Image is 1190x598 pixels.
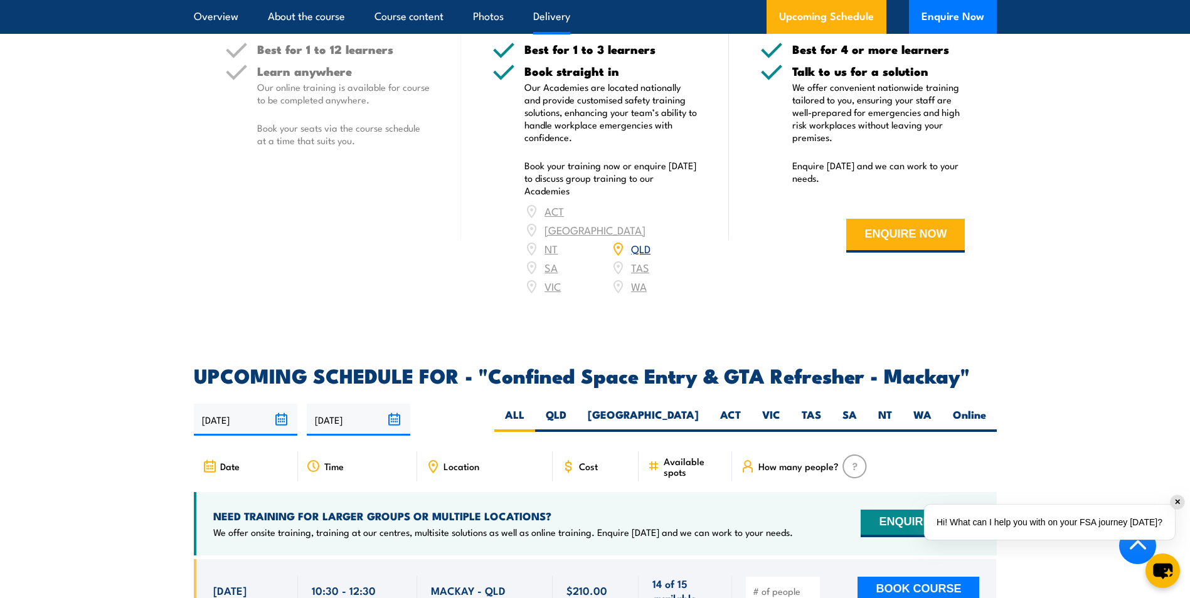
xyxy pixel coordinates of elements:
[924,505,1175,540] div: Hi! What can I help you with on your FSA journey [DATE]?
[535,407,577,432] label: QLD
[792,159,965,184] p: Enquire [DATE] and we can work to your needs.
[832,407,868,432] label: SA
[1171,495,1184,509] div: ✕
[213,526,793,538] p: We offer onsite training, training at our centres, multisite solutions as well as online training...
[257,122,430,147] p: Book your seats via the course schedule at a time that suits you.
[444,461,479,471] span: Location
[524,159,698,197] p: Book your training now or enquire [DATE] to discuss group training to our Academies
[577,407,709,432] label: [GEOGRAPHIC_DATA]
[1145,553,1180,588] button: chat-button
[524,81,698,144] p: Our Academies are located nationally and provide customised safety training solutions, enhancing ...
[709,407,752,432] label: ACT
[792,81,965,144] p: We offer convenient nationwide training tailored to you, ensuring your staff are well-prepared fo...
[307,404,410,436] input: To date
[846,219,965,253] button: ENQUIRE NOW
[792,43,965,55] h5: Best for 4 or more learners
[868,407,903,432] label: NT
[194,404,297,436] input: From date
[257,65,430,77] h5: Learn anywhere
[312,583,376,597] span: 10:30 - 12:30
[194,366,997,384] h2: UPCOMING SCHEDULE FOR - "Confined Space Entry & GTA Refresher - Mackay"
[861,510,979,537] button: ENQUIRE NOW
[664,456,723,477] span: Available spots
[631,241,651,256] a: QLD
[791,407,832,432] label: TAS
[213,509,793,523] h4: NEED TRAINING FOR LARGER GROUPS OR MULTIPLE LOCATIONS?
[903,407,942,432] label: WA
[494,407,535,432] label: ALL
[524,65,698,77] h5: Book straight in
[792,65,965,77] h5: Talk to us for a solution
[758,461,839,471] span: How many people?
[524,43,698,55] h5: Best for 1 to 3 learners
[220,461,240,471] span: Date
[566,583,607,597] span: $210.00
[752,407,791,432] label: VIC
[257,81,430,106] p: Our online training is available for course to be completed anywhere.
[213,583,247,597] span: [DATE]
[753,585,815,597] input: # of people
[257,43,430,55] h5: Best for 1 to 12 learners
[942,407,997,432] label: Online
[579,461,598,471] span: Cost
[324,461,344,471] span: Time
[431,583,506,597] span: MACKAY - QLD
